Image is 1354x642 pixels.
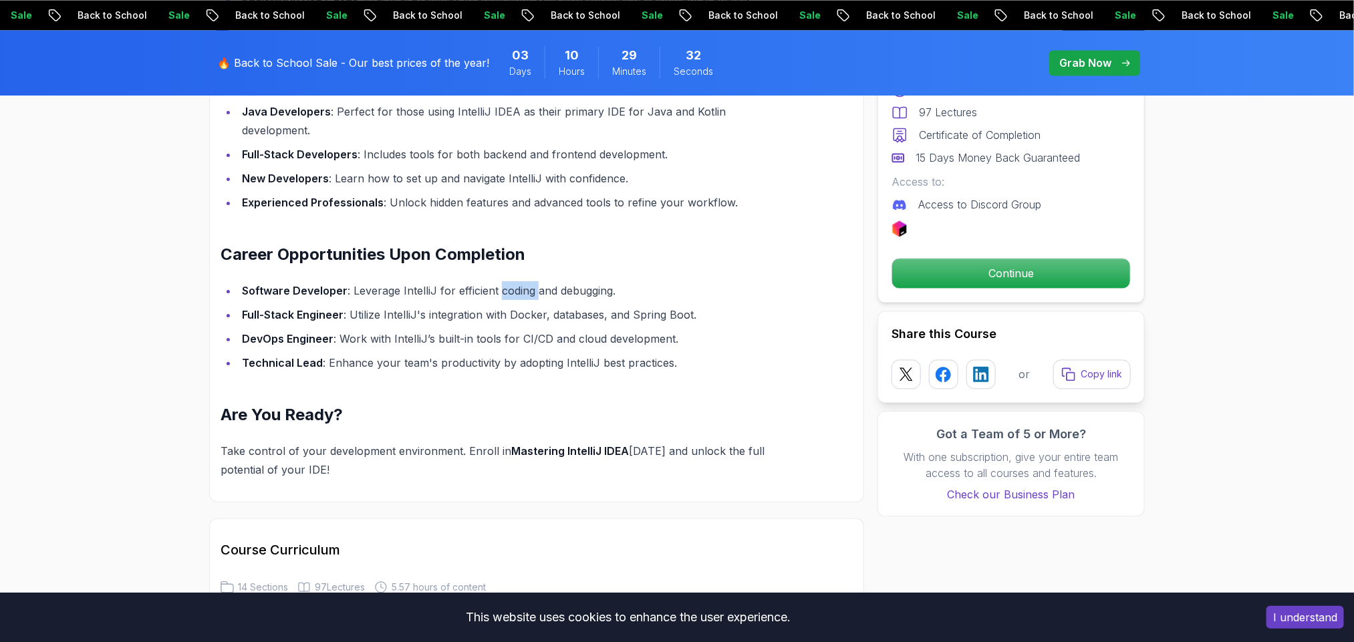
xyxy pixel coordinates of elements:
[225,9,315,22] p: Back to School
[892,425,1131,444] h3: Got a Team of 5 or More?
[1013,9,1104,22] p: Back to School
[315,581,365,594] span: 97 Lectures
[892,486,1131,502] a: Check our Business Plan
[892,258,1131,289] button: Continue
[918,196,1041,212] p: Access to Discord Group
[238,193,789,212] li: : Unlock hidden features and advanced tools to refine your workflow.
[1019,366,1031,382] p: or
[916,150,1080,166] p: 15 Days Money Back Guaranteed
[946,9,989,22] p: Sale
[10,603,1246,632] div: This website uses cookies to enhance the user experience.
[612,65,646,78] span: Minutes
[392,581,486,594] span: 5.57 hours of content
[242,148,358,161] strong: Full-Stack Developers
[238,353,789,372] li: : Enhance your team's productivity by adopting IntelliJ best practices.
[238,102,789,140] li: : Perfect for those using IntelliJ IDEA as their primary IDE for Java and Kotlin development.
[238,169,789,188] li: : Learn how to set up and navigate IntelliJ with confidence.
[512,46,529,65] span: 3 Days
[67,9,158,22] p: Back to School
[242,105,331,118] strong: Java Developers
[158,9,200,22] p: Sale
[559,65,585,78] span: Hours
[855,9,946,22] p: Back to School
[698,9,789,22] p: Back to School
[919,104,977,120] p: 97 Lectures
[1171,9,1262,22] p: Back to School
[631,9,674,22] p: Sale
[686,46,701,65] span: 32 Seconds
[221,404,789,426] h2: Are You Ready?
[892,449,1131,481] p: With one subscription, give your entire team access to all courses and features.
[540,9,631,22] p: Back to School
[238,329,789,348] li: : Work with IntelliJ’s built-in tools for CI/CD and cloud development.
[242,332,333,345] strong: DevOps Engineer
[789,9,831,22] p: Sale
[892,325,1131,343] h2: Share this Course
[221,540,853,559] h2: Course Curriculum
[238,145,789,164] li: : Includes tools for both backend and frontend development.
[473,9,516,22] p: Sale
[242,356,323,369] strong: Technical Lead
[221,244,789,265] h2: Career Opportunities Upon Completion
[315,9,358,22] p: Sale
[238,581,288,594] span: 14 Sections
[221,442,789,479] p: Take control of your development environment. Enroll in [DATE] and unlock the full potential of y...
[242,308,344,321] strong: Full-Stack Engineer
[565,46,579,65] span: 10 Hours
[242,172,329,185] strong: New Developers
[242,284,348,297] strong: Software Developer
[217,55,489,71] p: 🔥 Back to School Sale - Our best prices of the year!
[892,174,1131,190] p: Access to:
[238,281,789,300] li: : Leverage IntelliJ for efficient coding and debugging.
[238,305,789,324] li: : Utilize IntelliJ's integration with Docker, databases, and Spring Boot.
[919,127,1041,143] p: Certificate of Completion
[382,9,473,22] p: Back to School
[1081,367,1122,381] p: Copy link
[509,65,531,78] span: Days
[1053,359,1131,389] button: Copy link
[242,196,384,209] strong: Experienced Professionals
[622,46,637,65] span: 29 Minutes
[511,444,629,458] strong: Mastering IntelliJ IDEA
[1266,606,1344,629] button: Accept cookies
[1104,9,1147,22] p: Sale
[1262,9,1305,22] p: Sale
[1059,55,1111,71] p: Grab Now
[674,65,713,78] span: Seconds
[892,259,1130,288] p: Continue
[892,220,908,236] img: jetbrains logo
